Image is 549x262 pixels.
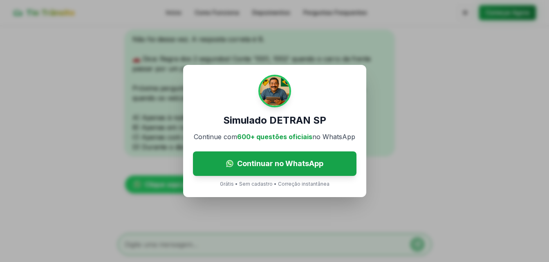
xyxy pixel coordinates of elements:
span: Continuar no WhatsApp [237,158,323,169]
p: Grátis • Sem cadastro • Correção instantânea [220,181,329,187]
h3: Simulado DETRAN SP [223,114,326,127]
p: Continue com no WhatsApp [194,132,355,142]
span: 600+ questões oficiais [237,133,312,141]
a: Continuar no WhatsApp [193,151,356,176]
img: Tio Trânsito [258,75,291,107]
